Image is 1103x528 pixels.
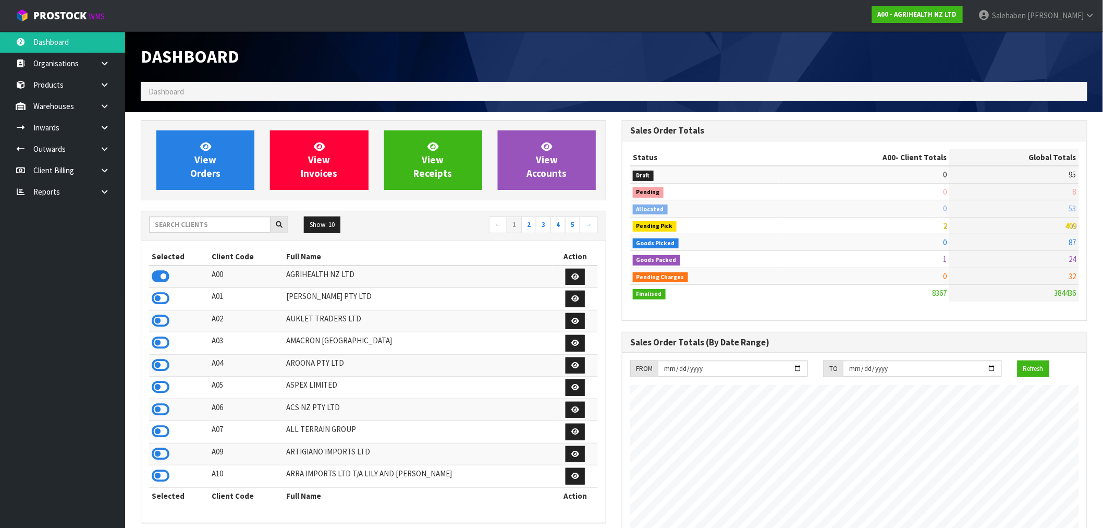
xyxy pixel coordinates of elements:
[553,248,598,265] th: Action
[209,288,284,310] td: A01
[190,140,220,179] span: View Orders
[284,354,553,377] td: AROONA PTY LTD
[932,288,947,298] span: 8367
[284,443,553,465] td: ARTIGIANO IMPORTS LTD
[633,187,664,198] span: Pending
[284,332,553,355] td: AMACRON [GEOGRAPHIC_DATA]
[943,203,947,213] span: 0
[630,361,658,377] div: FROM
[1069,271,1076,281] span: 32
[824,361,843,377] div: TO
[943,237,947,247] span: 0
[521,217,536,233] a: 2
[878,10,957,19] strong: A00 - AGRIHEALTH NZ LTD
[33,9,87,22] span: ProStock
[943,271,947,281] span: 0
[550,217,566,233] a: 4
[633,205,668,215] span: Allocated
[633,255,680,266] span: Goods Packed
[149,217,271,233] input: Search clients
[498,130,596,190] a: ViewAccounts
[1069,237,1076,247] span: 87
[284,288,553,310] td: [PERSON_NAME] PTY LTD
[630,126,1079,136] h3: Sales Order Totals
[633,272,688,283] span: Pending Charges
[414,140,452,179] span: View Receipts
[89,11,105,21] small: WMS
[149,487,209,504] th: Selected
[1073,187,1076,197] span: 8
[149,87,184,97] span: Dashboard
[489,217,507,233] a: ←
[209,248,284,265] th: Client Code
[284,248,553,265] th: Full Name
[1069,254,1076,264] span: 24
[1065,221,1076,231] span: 409
[284,266,553,288] td: AGRIHEALTH NZ LTD
[209,487,284,504] th: Client Code
[630,338,1079,347] h3: Sales Order Totals (By Date Range)
[209,354,284,377] td: A04
[209,421,284,443] td: A07
[1055,288,1076,298] span: 384436
[149,248,209,265] th: Selected
[779,149,950,166] th: - Client Totals
[209,332,284,355] td: A03
[284,377,553,399] td: ASPEX LIMITED
[507,217,522,233] a: 1
[301,140,337,179] span: View Invoices
[943,254,947,264] span: 1
[1069,203,1076,213] span: 53
[526,140,567,179] span: View Accounts
[284,465,553,488] td: ARRA IMPORTS LTD T/A LILY AND [PERSON_NAME]
[1027,10,1084,20] span: [PERSON_NAME]
[553,487,598,504] th: Action
[949,149,1079,166] th: Global Totals
[630,149,779,166] th: Status
[270,130,368,190] a: ViewInvoices
[633,238,679,249] span: Goods Picked
[284,487,553,504] th: Full Name
[943,170,947,179] span: 0
[209,377,284,399] td: A05
[384,130,482,190] a: ViewReceipts
[209,310,284,332] td: A02
[304,217,340,233] button: Show: 10
[16,9,29,22] img: cube-alt.png
[141,45,239,67] span: Dashboard
[872,6,963,23] a: A00 - AGRIHEALTH NZ LTD
[284,310,553,332] td: AUKLET TRADERS LTD
[943,221,947,231] span: 2
[284,399,553,421] td: ACS NZ PTY LTD
[284,421,553,443] td: ALL TERRAIN GROUP
[883,152,896,162] span: A00
[156,130,254,190] a: ViewOrders
[209,465,284,488] td: A10
[381,217,598,235] nav: Page navigation
[1069,170,1076,179] span: 95
[209,399,284,421] td: A06
[209,266,284,288] td: A00
[992,10,1026,20] span: Salehaben
[633,289,666,299] span: Finalised
[1018,361,1049,377] button: Refresh
[633,171,654,181] span: Draft
[565,217,580,233] a: 5
[536,217,551,233] a: 3
[209,443,284,465] td: A09
[633,221,677,232] span: Pending Pick
[943,187,947,197] span: 0
[580,217,598,233] a: →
